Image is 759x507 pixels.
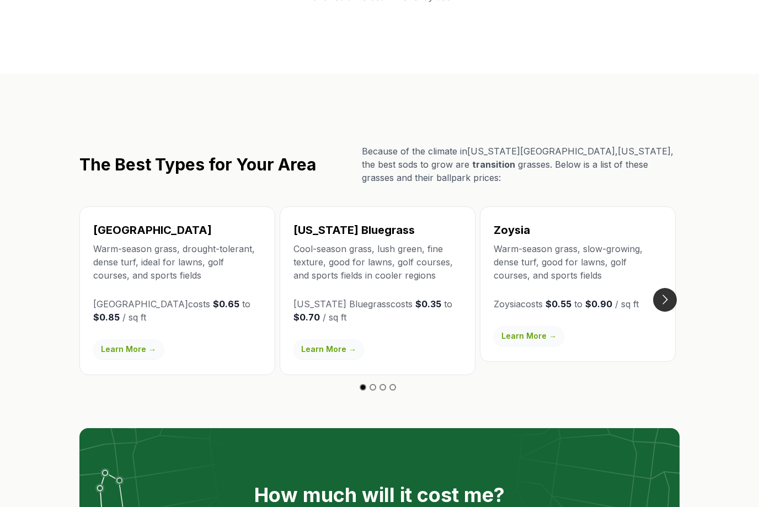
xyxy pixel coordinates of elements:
button: Go to slide 3 [379,384,386,391]
h3: [US_STATE] Bluegrass [293,222,462,238]
strong: $0.55 [546,298,571,309]
h3: [GEOGRAPHIC_DATA] [93,222,261,238]
h3: Zoysia [494,222,662,238]
h2: The Best Types for Your Area [79,154,316,174]
a: Learn More → [494,326,564,346]
strong: $0.90 [585,298,612,309]
a: Learn More → [293,339,364,359]
p: Cool-season grass, lush green, fine texture, good for lawns, golf courses, and sports fields in c... [293,242,462,282]
p: Zoysia costs to / sq ft [494,297,662,311]
p: Because of the climate in [US_STATE][GEOGRAPHIC_DATA] , [US_STATE] , the best sods to grow are gr... [362,145,680,184]
strong: $0.65 [213,298,239,309]
button: Go to slide 1 [360,384,366,391]
p: [US_STATE] Bluegrass costs to / sq ft [293,297,462,324]
button: Go to slide 4 [389,384,396,391]
p: [GEOGRAPHIC_DATA] costs to / sq ft [93,297,261,324]
button: Go to next slide [653,288,677,312]
a: Learn More → [93,339,164,359]
p: Warm-season grass, drought-tolerant, dense turf, ideal for lawns, golf courses, and sports fields [93,242,261,282]
p: Warm-season grass, slow-growing, dense turf, good for lawns, golf courses, and sports fields [494,242,662,282]
button: Go to slide 2 [370,384,376,391]
strong: $0.35 [415,298,441,309]
strong: $0.85 [93,312,120,323]
span: transition [472,159,515,170]
strong: $0.70 [293,312,320,323]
